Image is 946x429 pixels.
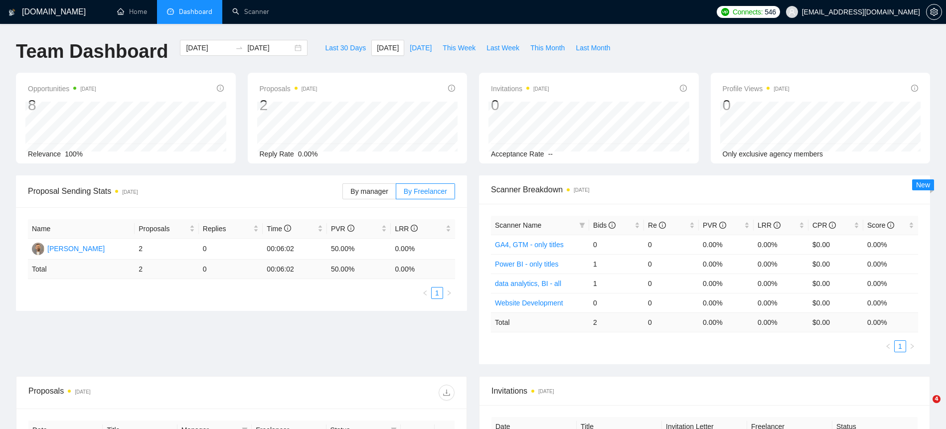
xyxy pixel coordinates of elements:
span: Scanner Name [495,221,541,229]
button: left [882,340,894,352]
td: 0.00% [754,235,808,254]
time: [DATE] [538,389,554,394]
a: homeHome [117,7,147,16]
li: Next Page [906,340,918,352]
span: info-circle [284,225,291,232]
div: [PERSON_NAME] [47,243,105,254]
td: 0.00% [754,254,808,274]
td: 0 [644,293,699,312]
span: info-circle [217,85,224,92]
td: 0 [644,274,699,293]
td: 0.00 % [699,312,754,332]
span: [DATE] [410,42,432,53]
span: Connects: [733,6,763,17]
span: info-circle [411,225,418,232]
time: [DATE] [75,389,90,395]
span: Proposals [260,83,317,95]
span: CPR [812,221,836,229]
span: Opportunities [28,83,96,95]
td: 2 [135,260,199,279]
span: Profile Views [723,83,789,95]
td: 1 [589,254,644,274]
span: 546 [765,6,776,17]
button: This Week [437,40,481,56]
span: Reply Rate [260,150,294,158]
span: info-circle [911,85,918,92]
span: Invitations [491,385,918,397]
h1: Team Dashboard [16,40,168,63]
td: $0.00 [808,293,863,312]
span: New [916,181,930,189]
button: right [906,340,918,352]
td: 0.00% [863,293,918,312]
div: 8 [28,96,96,115]
input: End date [247,42,293,53]
th: Name [28,219,135,239]
span: left [422,290,428,296]
li: Previous Page [882,340,894,352]
td: 0 [589,235,644,254]
th: Proposals [135,219,199,239]
span: 4 [933,395,941,403]
span: Scanner Breakdown [491,183,918,196]
iframe: Intercom live chat [912,395,936,419]
span: setting [927,8,942,16]
td: 0.00 % [863,312,918,332]
span: By manager [350,187,388,195]
td: 0 [199,260,263,279]
span: info-circle [347,225,354,232]
span: filter [577,218,587,233]
li: Previous Page [419,287,431,299]
td: 1 [589,274,644,293]
button: left [419,287,431,299]
a: setting [926,8,942,16]
div: 0 [723,96,789,115]
input: Start date [186,42,231,53]
a: Power BI - only titles [495,260,559,268]
span: By Freelancer [404,187,447,195]
span: Bids [593,221,616,229]
td: 0.00% [754,293,808,312]
span: Re [648,221,666,229]
a: 1 [432,287,443,298]
td: 2 [135,239,199,260]
span: PVR [703,221,726,229]
time: [DATE] [122,189,138,195]
span: Last Week [486,42,519,53]
td: 0.00% [699,293,754,312]
span: Last 30 Days [325,42,366,53]
button: setting [926,4,942,20]
td: 0.00% [863,254,918,274]
span: -- [548,150,553,158]
td: 0.00% [699,235,754,254]
td: 0 [644,254,699,274]
span: download [439,389,454,397]
span: Proposals [139,223,187,234]
td: Total [491,312,589,332]
td: $0.00 [808,274,863,293]
th: Replies [199,219,263,239]
button: right [443,287,455,299]
span: Proposal Sending Stats [28,185,342,197]
td: $0.00 [808,254,863,274]
a: SK[PERSON_NAME] [32,244,105,252]
a: Website Development [495,299,563,307]
img: logo [8,4,15,20]
td: 0 [644,312,699,332]
button: download [439,385,455,401]
span: Dashboard [179,7,212,16]
td: 0 [644,235,699,254]
li: Next Page [443,287,455,299]
td: $0.00 [808,235,863,254]
td: $ 0.00 [808,312,863,332]
span: info-circle [680,85,687,92]
a: 1 [895,341,906,352]
span: info-circle [448,85,455,92]
span: [DATE] [377,42,399,53]
span: PVR [331,225,354,233]
time: [DATE] [302,86,317,92]
a: searchScanner [232,7,269,16]
span: Replies [203,223,252,234]
span: info-circle [609,222,616,229]
td: 00:06:02 [263,260,327,279]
